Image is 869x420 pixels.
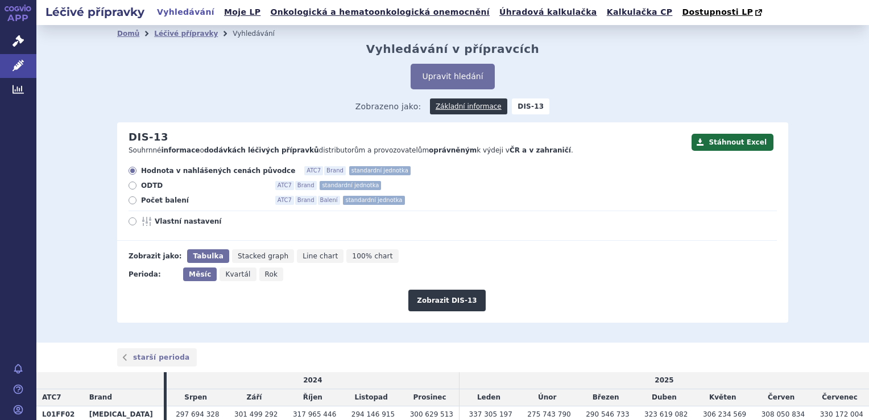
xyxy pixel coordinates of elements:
[459,389,518,406] td: Leden
[221,5,264,20] a: Moje LP
[89,393,112,401] span: Brand
[355,98,421,114] span: Zobrazeno jako:
[303,252,338,260] span: Line chart
[343,196,404,205] span: standardní jednotka
[141,181,266,190] span: ODTD
[810,389,869,406] td: Červenec
[411,64,494,89] button: Upravit hledání
[682,7,753,17] span: Dostupnosti LP
[349,166,411,175] span: standardní jednotka
[496,5,601,20] a: Úhradová kalkulačka
[324,166,346,175] span: Brand
[167,372,460,389] td: 2024
[703,410,746,418] span: 306 234 569
[318,196,340,205] span: Balení
[117,30,139,38] a: Domů
[408,290,485,311] button: Zobrazit DIS-13
[577,389,635,406] td: Březen
[295,196,317,205] span: Brand
[129,249,181,263] div: Zobrazit jako:
[320,181,381,190] span: standardní jednotka
[265,270,278,278] span: Rok
[352,252,392,260] span: 100% chart
[586,410,629,418] span: 290 546 733
[410,410,453,418] span: 300 629 513
[117,348,197,367] a: starší perioda
[400,389,459,406] td: Prosinec
[154,30,218,38] a: Léčivé přípravky
[820,410,863,418] span: 330 172 004
[635,389,694,406] td: Duben
[693,389,752,406] td: Květen
[129,267,177,281] div: Perioda:
[233,25,289,42] li: Vyhledávání
[366,42,540,56] h2: Vyhledávání v přípravcích
[36,4,154,20] h2: Léčivé přípravky
[512,98,549,114] strong: DIS-13
[225,270,250,278] span: Kvartál
[42,393,61,401] span: ATC7
[193,252,223,260] span: Tabulka
[238,252,288,260] span: Stacked graph
[459,372,869,389] td: 2025
[141,166,295,175] span: Hodnota v nahlášených cenách původce
[225,389,284,406] td: Září
[141,196,266,205] span: Počet balení
[154,5,218,20] a: Vyhledávání
[167,389,225,406] td: Srpen
[304,166,323,175] span: ATC7
[275,196,294,205] span: ATC7
[430,98,507,114] a: Základní informace
[295,181,317,190] span: Brand
[129,131,168,143] h2: DIS-13
[267,5,493,20] a: Onkologická a hematoonkologická onemocnění
[692,134,773,151] button: Stáhnout Excel
[644,410,688,418] span: 323 619 082
[469,410,512,418] span: 337 305 197
[603,5,676,20] a: Kalkulačka CP
[752,389,810,406] td: Červen
[275,181,294,190] span: ATC7
[762,410,805,418] span: 308 050 834
[204,146,319,154] strong: dodávkách léčivých přípravků
[155,217,280,226] span: Vlastní nastavení
[162,146,200,154] strong: informace
[283,389,342,406] td: Říjen
[176,410,219,418] span: 297 694 328
[189,270,211,278] span: Měsíc
[129,146,686,155] p: Souhrnné o distributorům a provozovatelům k výdeji v .
[429,146,477,154] strong: oprávněným
[678,5,768,20] a: Dostupnosti LP
[293,410,336,418] span: 317 965 446
[510,146,571,154] strong: ČR a v zahraničí
[351,410,395,418] span: 294 146 915
[527,410,570,418] span: 275 743 790
[518,389,577,406] td: Únor
[342,389,400,406] td: Listopad
[234,410,278,418] span: 301 499 292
